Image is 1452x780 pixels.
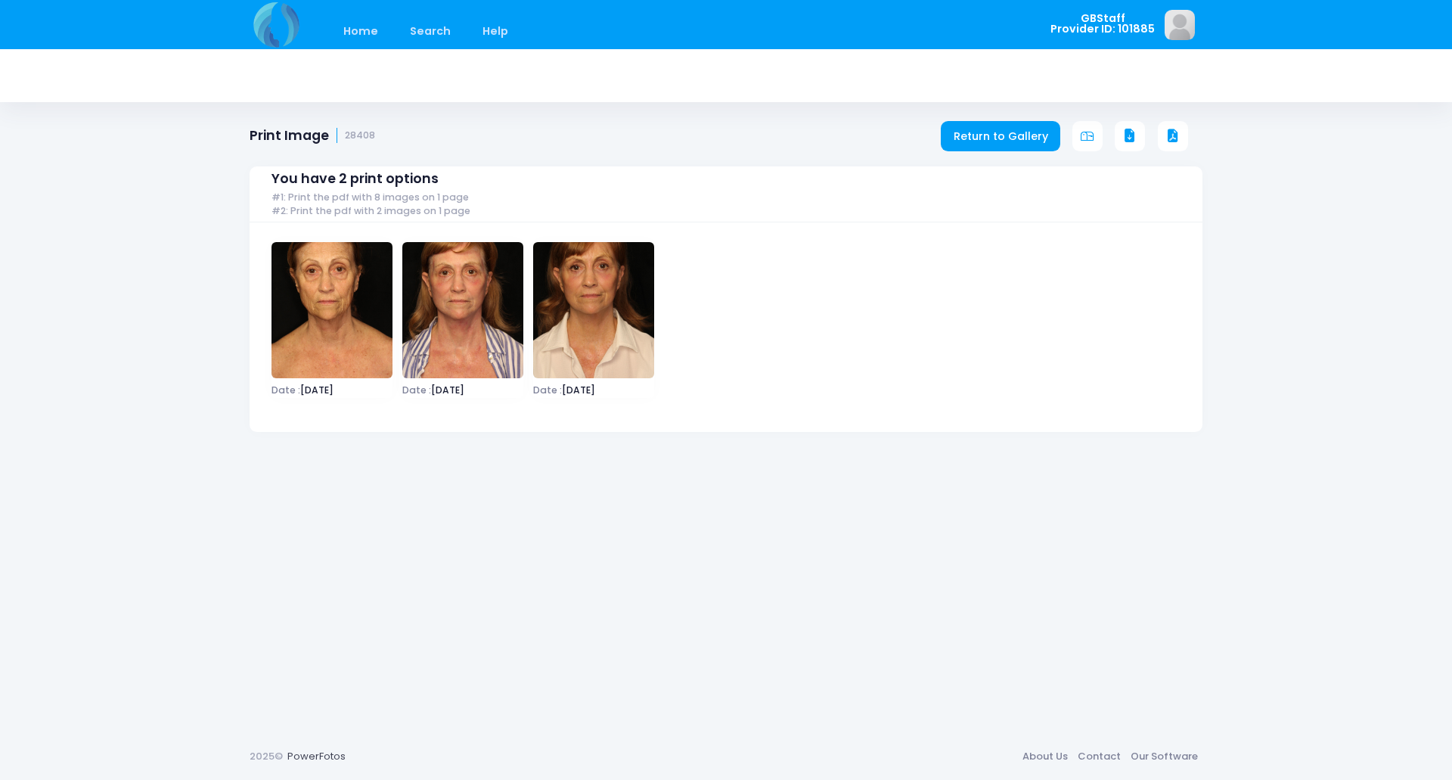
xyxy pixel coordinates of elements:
[287,749,346,763] a: PowerFotos
[271,192,469,204] span: #1: Print the pdf with 8 images on 1 page
[345,130,375,141] small: 28408
[271,206,470,217] span: #2: Print the pdf with 2 images on 1 page
[533,242,654,378] img: image
[271,384,300,396] span: Date :
[1072,743,1125,770] a: Contact
[468,14,523,49] a: Help
[271,171,439,187] span: You have 2 print options
[533,384,562,396] span: Date :
[271,242,392,378] img: image
[1050,13,1155,35] span: GBStaff Provider ID: 101885
[1017,743,1072,770] a: About Us
[402,242,523,378] img: image
[402,386,523,395] span: [DATE]
[402,384,431,396] span: Date :
[533,386,654,395] span: [DATE]
[271,386,392,395] span: [DATE]
[1165,10,1195,40] img: image
[395,14,465,49] a: Search
[328,14,392,49] a: Home
[250,749,283,763] span: 2025©
[1125,743,1202,770] a: Our Software
[941,121,1060,151] a: Return to Gallery
[250,128,375,144] h1: Print Image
